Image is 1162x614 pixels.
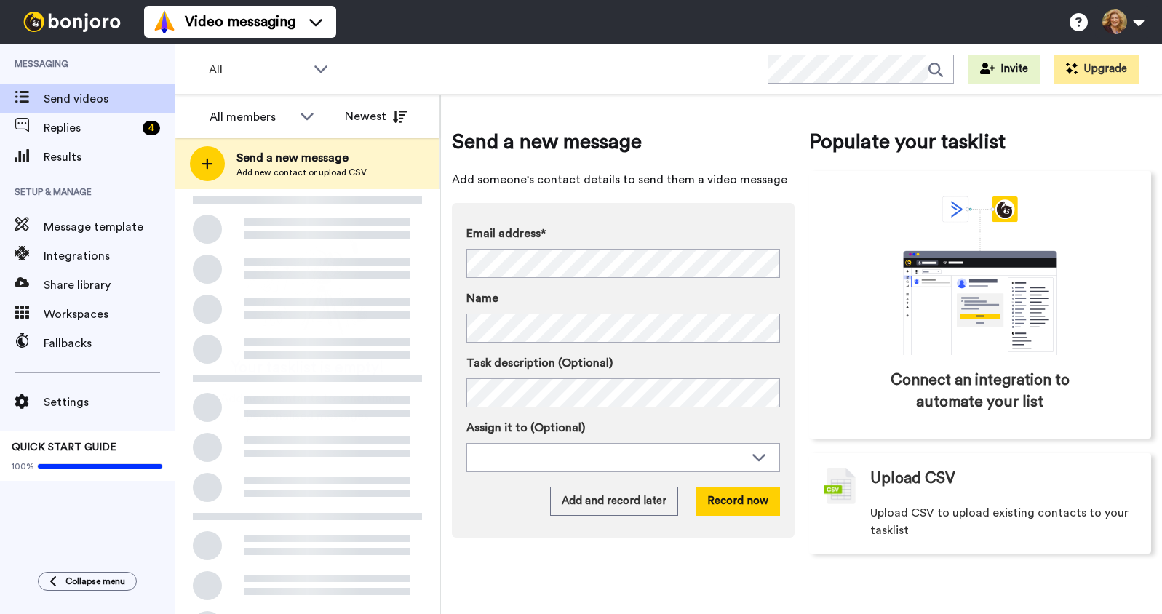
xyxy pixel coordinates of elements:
[452,171,795,188] span: Add someone's contact details to send them a video message
[870,504,1137,539] span: Upload CSV to upload existing contacts to your tasklist
[44,90,175,108] span: Send videos
[870,468,955,490] span: Upload CSV
[235,230,381,346] img: ready-set-action.png
[44,335,175,352] span: Fallbacks
[44,306,175,323] span: Workspaces
[196,390,418,425] span: Add new contacts to send them personalised messages
[968,55,1040,84] button: Invite
[871,196,1089,355] div: animation
[871,370,1090,413] span: Connect an integration to automate your list
[209,61,306,79] span: All
[153,10,176,33] img: vm-color.svg
[185,12,295,32] span: Video messaging
[143,121,160,135] div: 4
[334,102,418,131] button: Newest
[1054,55,1139,84] button: Upgrade
[44,394,175,411] span: Settings
[44,276,175,294] span: Share library
[452,127,795,156] span: Send a new message
[466,419,780,436] label: Assign it to (Optional)
[550,487,678,516] button: Add and record later
[44,119,137,137] span: Replies
[210,108,293,126] div: All members
[65,575,125,587] span: Collapse menu
[12,460,34,472] span: 100%
[236,149,367,167] span: Send a new message
[466,290,498,307] span: Name
[12,442,116,452] span: QUICK START GUIDE
[236,167,367,178] span: Add new contact or upload CSV
[809,127,1152,156] span: Populate your tasklist
[44,218,175,236] span: Message template
[17,12,127,32] img: bj-logo-header-white.svg
[38,572,137,591] button: Collapse menu
[231,357,384,379] span: Your tasklist is empty!
[44,247,175,265] span: Integrations
[824,468,856,504] img: csv-grey.png
[44,148,175,166] span: Results
[466,225,780,242] label: Email address*
[696,487,780,516] button: Record now
[466,354,780,372] label: Task description (Optional)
